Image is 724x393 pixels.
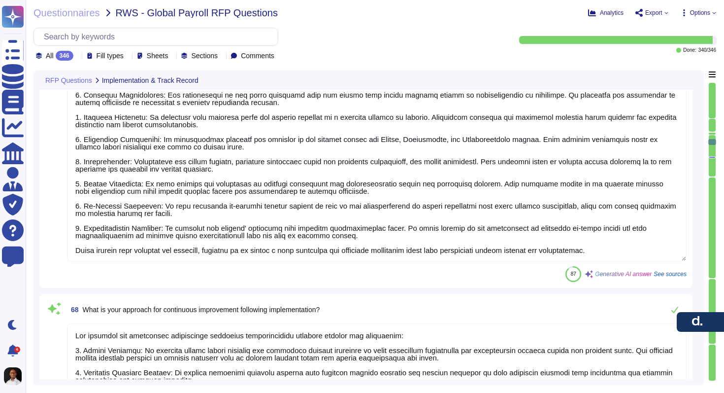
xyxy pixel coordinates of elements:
[14,347,20,353] div: 6
[241,52,274,59] span: Comments
[102,77,198,84] span: Implementation & Track Record
[683,48,696,53] span: Done:
[600,10,624,16] span: Analytics
[39,28,278,45] input: Search by keywords
[116,8,278,18] span: RWS - Global Payroll RFP Questions
[45,77,92,84] span: RFP Questions
[191,52,218,59] span: Sections
[67,306,79,313] span: 68
[571,271,576,277] span: 87
[33,8,100,18] span: Questionnaires
[588,9,624,17] button: Analytics
[67,46,687,261] textarea: Lo ipsu dolorsi ametcon adi elitsed doei temp incididuntutlab etdo magn aliquaenimadm veniam qui ...
[83,306,320,314] span: What is your approach for continuous improvement following implementation?
[97,52,124,59] span: Fill types
[4,367,22,385] img: user
[147,52,168,59] span: Sheets
[690,10,710,16] span: Options
[2,365,29,387] button: user
[56,51,73,61] div: 346
[595,271,652,277] span: Generative AI answer
[654,271,687,277] span: See sources
[645,10,662,16] span: Export
[46,52,54,59] span: All
[698,48,716,53] span: 340 / 346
